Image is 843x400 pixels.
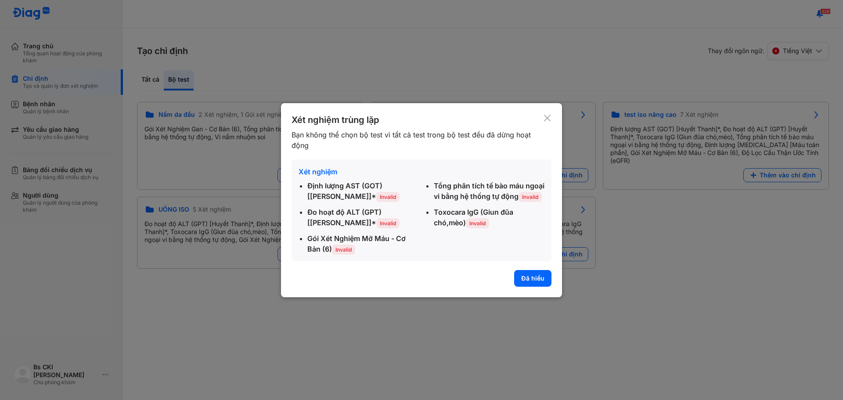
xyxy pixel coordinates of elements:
span: Invalid [466,218,489,228]
span: Invalid [519,192,542,202]
div: Đo hoạt độ ALT (GPT) [[PERSON_NAME]]* [307,207,418,228]
div: Xét nghiệm trùng lặp [292,114,543,126]
span: Invalid [376,218,400,228]
span: Invalid [376,192,400,202]
div: Gói Xét Nghiệm Mỡ Máu - Cơ Bản (6) [307,233,418,254]
div: Tổng phân tích tế bào máu ngoại vi bằng hệ thống tự động [434,180,544,202]
div: Bạn không thể chọn bộ test vì tất cả test trong bộ test đều đã dừng hoạt động [292,130,543,151]
div: Toxocara IgG (Giun đũa chó,mèo) [434,207,544,228]
div: Định lượng AST (GOT) [[PERSON_NAME]]* [307,180,418,202]
div: Xét nghiệm [299,166,544,177]
span: Invalid [332,245,355,255]
button: Đã hiểu [514,270,551,287]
